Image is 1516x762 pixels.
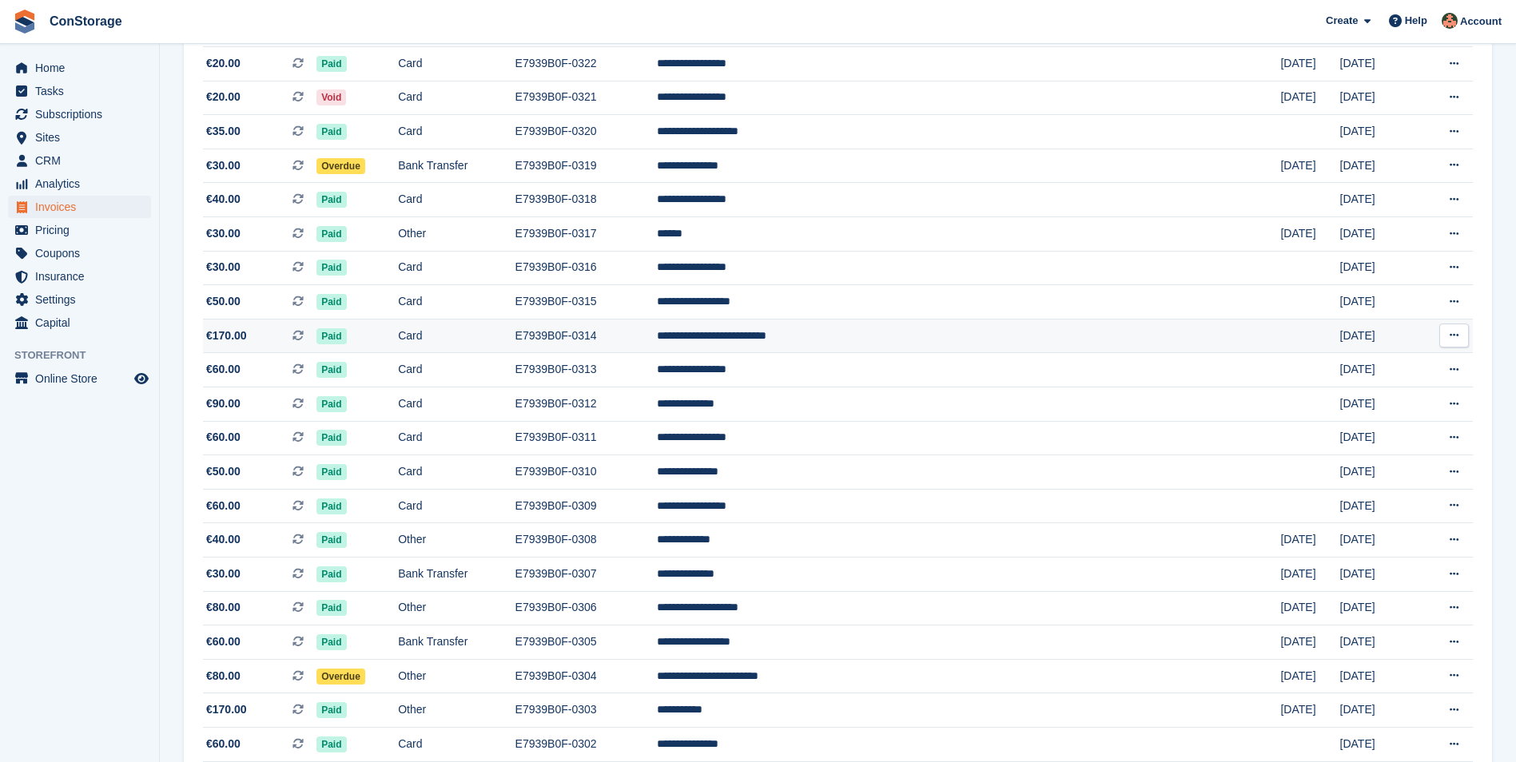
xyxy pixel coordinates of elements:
[1280,591,1339,625] td: [DATE]
[8,57,151,79] a: menu
[1340,149,1417,183] td: [DATE]
[1280,217,1339,252] td: [DATE]
[206,701,247,718] span: €170.00
[206,55,241,72] span: €20.00
[515,557,657,591] td: E7939B0F-0307
[8,265,151,288] a: menu
[515,47,657,81] td: E7939B0F-0322
[1340,115,1417,149] td: [DATE]
[515,149,657,183] td: E7939B0F-0319
[8,288,151,311] a: menu
[132,369,151,388] a: Preview store
[206,327,247,344] span: €170.00
[35,103,131,125] span: Subscriptions
[35,242,131,264] span: Coupons
[515,523,657,558] td: E7939B0F-0308
[8,80,151,102] a: menu
[398,659,515,693] td: Other
[206,498,241,514] span: €60.00
[35,367,131,390] span: Online Store
[398,251,515,285] td: Card
[206,89,241,105] span: €20.00
[398,81,515,115] td: Card
[206,429,241,446] span: €60.00
[1340,387,1417,421] td: [DATE]
[35,80,131,102] span: Tasks
[206,531,241,548] span: €40.00
[316,566,346,582] span: Paid
[316,260,346,276] span: Paid
[206,395,241,412] span: €90.00
[206,293,241,310] span: €50.00
[1340,557,1417,591] td: [DATE]
[206,361,241,378] span: €60.00
[316,702,346,718] span: Paid
[8,219,151,241] a: menu
[35,149,131,172] span: CRM
[206,123,241,140] span: €35.00
[316,56,346,72] span: Paid
[398,353,515,387] td: Card
[1340,353,1417,387] td: [DATE]
[1280,81,1339,115] td: [DATE]
[35,219,131,241] span: Pricing
[1340,455,1417,490] td: [DATE]
[206,157,241,174] span: €30.00
[1280,557,1339,591] td: [DATE]
[1280,47,1339,81] td: [DATE]
[206,463,241,480] span: €50.00
[515,353,657,387] td: E7939B0F-0313
[316,736,346,752] span: Paid
[398,319,515,353] td: Card
[316,669,365,685] span: Overdue
[8,312,151,334] a: menu
[206,736,241,752] span: €60.00
[1340,47,1417,81] td: [DATE]
[8,242,151,264] a: menu
[1340,183,1417,217] td: [DATE]
[35,196,131,218] span: Invoices
[1280,523,1339,558] td: [DATE]
[206,191,241,208] span: €40.00
[515,659,657,693] td: E7939B0F-0304
[1280,149,1339,183] td: [DATE]
[1460,14,1502,30] span: Account
[1340,489,1417,523] td: [DATE]
[398,421,515,455] td: Card
[8,149,151,172] a: menu
[1340,693,1417,728] td: [DATE]
[316,192,346,208] span: Paid
[515,727,657,761] td: E7939B0F-0302
[8,103,151,125] a: menu
[316,498,346,514] span: Paid
[398,727,515,761] td: Card
[14,347,159,363] span: Storefront
[515,183,657,217] td: E7939B0F-0318
[398,47,515,81] td: Card
[1405,13,1427,29] span: Help
[35,288,131,311] span: Settings
[515,387,657,421] td: E7939B0F-0312
[1326,13,1358,29] span: Create
[515,251,657,285] td: E7939B0F-0316
[316,158,365,174] span: Overdue
[1340,591,1417,625] td: [DATE]
[1442,13,1458,29] img: Rena Aslanova
[398,455,515,490] td: Card
[316,430,346,446] span: Paid
[35,312,131,334] span: Capital
[1340,421,1417,455] td: [DATE]
[515,489,657,523] td: E7939B0F-0309
[13,10,37,34] img: stora-icon-8386f47178a22dfd0bd8f6a31ec36ba5ce8667c1dd55bd0f319d3a0aa187defe.svg
[398,693,515,728] td: Other
[398,625,515,660] td: Bank Transfer
[398,149,515,183] td: Bank Transfer
[398,387,515,421] td: Card
[398,591,515,625] td: Other
[398,489,515,523] td: Card
[398,115,515,149] td: Card
[206,599,241,616] span: €80.00
[1340,285,1417,319] td: [DATE]
[1280,659,1339,693] td: [DATE]
[35,265,131,288] span: Insurance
